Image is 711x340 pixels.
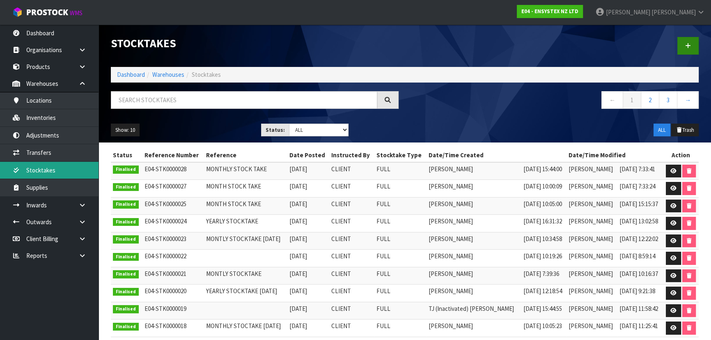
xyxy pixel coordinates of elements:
[113,235,139,244] span: Finalised
[641,91,659,109] a: 2
[523,165,562,173] span: [DATE] 15:44:00
[289,287,307,295] span: [DATE]
[331,252,351,260] span: CLIENT
[568,252,612,260] span: [PERSON_NAME]
[144,322,186,330] span: E04-STK0000018
[429,200,473,208] span: [PERSON_NAME]
[26,7,68,18] span: ProStock
[144,165,186,173] span: E04-STK0000028
[111,37,399,49] h1: Stocktakes
[70,9,83,17] small: WMS
[113,253,139,261] span: Finalised
[619,182,655,190] span: [DATE] 7:33:24
[568,287,612,295] span: [PERSON_NAME]
[331,322,351,330] span: CLIENT
[427,149,566,162] th: Date/Time Created
[376,182,390,190] span: FULL
[331,182,351,190] span: CLIENT
[568,305,612,312] span: [PERSON_NAME]
[429,165,473,173] span: [PERSON_NAME]
[606,8,650,16] span: [PERSON_NAME]
[206,322,281,330] span: MONTHLY STOCTAKE [DATE]
[289,200,307,208] span: [DATE]
[113,270,139,278] span: Finalised
[144,200,186,208] span: E04-STK0000025
[517,5,583,18] a: E04 - ENSYSTEX NZ LTD
[411,91,699,111] nav: Page navigation
[113,305,139,313] span: Finalised
[619,322,658,330] span: [DATE] 11:25:41
[376,165,390,173] span: FULL
[619,252,655,260] span: [DATE] 8:59:14
[619,235,658,243] span: [DATE] 12:22:02
[651,8,696,16] span: [PERSON_NAME]
[523,305,562,312] span: [DATE] 15:44:55
[142,149,204,162] th: Reference Number
[568,322,612,330] span: [PERSON_NAME]
[12,7,23,17] img: cube-alt.png
[374,149,427,162] th: Stocktake Type
[331,165,351,173] span: CLIENT
[376,217,390,225] span: FULL
[152,71,184,78] a: Warehouses
[523,235,562,243] span: [DATE] 10:34:58
[619,165,655,173] span: [DATE] 7:33:41
[568,235,612,243] span: [PERSON_NAME]
[601,91,623,109] a: ←
[113,288,139,296] span: Finalised
[113,200,139,209] span: Finalised
[289,165,307,173] span: [DATE]
[289,252,307,260] span: [DATE]
[619,200,658,208] span: [DATE] 15:15:37
[206,217,258,225] span: YEARLY STOCKTAKE
[523,322,562,330] span: [DATE] 10:05:23
[568,217,612,225] span: [PERSON_NAME]
[144,305,186,312] span: E04-STK0000019
[144,287,186,295] span: E04-STK0000020
[376,287,390,295] span: FULL
[289,217,307,225] span: [DATE]
[111,149,142,162] th: Status
[566,149,663,162] th: Date/Time Modified
[206,287,277,295] span: YEARLY STOCKTAKE [DATE]
[289,182,307,190] span: [DATE]
[429,287,473,295] span: [PERSON_NAME]
[429,305,514,312] span: TJ (Inactivated) [PERSON_NAME]
[523,217,562,225] span: [DATE] 16:31:32
[376,235,390,243] span: FULL
[376,270,390,278] span: FULL
[429,270,473,278] span: [PERSON_NAME]
[429,217,473,225] span: [PERSON_NAME]
[619,270,658,278] span: [DATE] 10:16:37
[619,287,655,295] span: [DATE] 9:21:38
[619,217,658,225] span: [DATE] 13:02:58
[623,91,641,109] a: 1
[523,270,559,278] span: [DATE] 7:39:36
[111,124,140,137] button: Show: 10
[659,91,677,109] a: 3
[523,182,562,190] span: [DATE] 10:00:09
[568,270,612,278] span: [PERSON_NAME]
[331,270,351,278] span: CLIENT
[144,270,186,278] span: E04-STK0000021
[289,270,307,278] span: [DATE]
[287,149,330,162] th: Date Posted
[113,183,139,191] span: Finalised
[523,287,562,295] span: [DATE] 12:18:54
[331,287,351,295] span: CLIENT
[429,182,473,190] span: [PERSON_NAME]
[331,200,351,208] span: CLIENT
[113,323,139,331] span: Finalised
[521,8,578,15] strong: E04 - ENSYSTEX NZ LTD
[266,126,285,133] strong: Status:
[429,252,473,260] span: [PERSON_NAME]
[671,124,699,137] button: Trash
[117,71,145,78] a: Dashboard
[331,235,351,243] span: CLIENT
[376,200,390,208] span: FULL
[206,165,267,173] span: MONTHLY STOCK TAKE
[331,305,351,312] span: CLIENT
[568,165,612,173] span: [PERSON_NAME]
[113,165,139,174] span: Finalised
[663,149,699,162] th: Action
